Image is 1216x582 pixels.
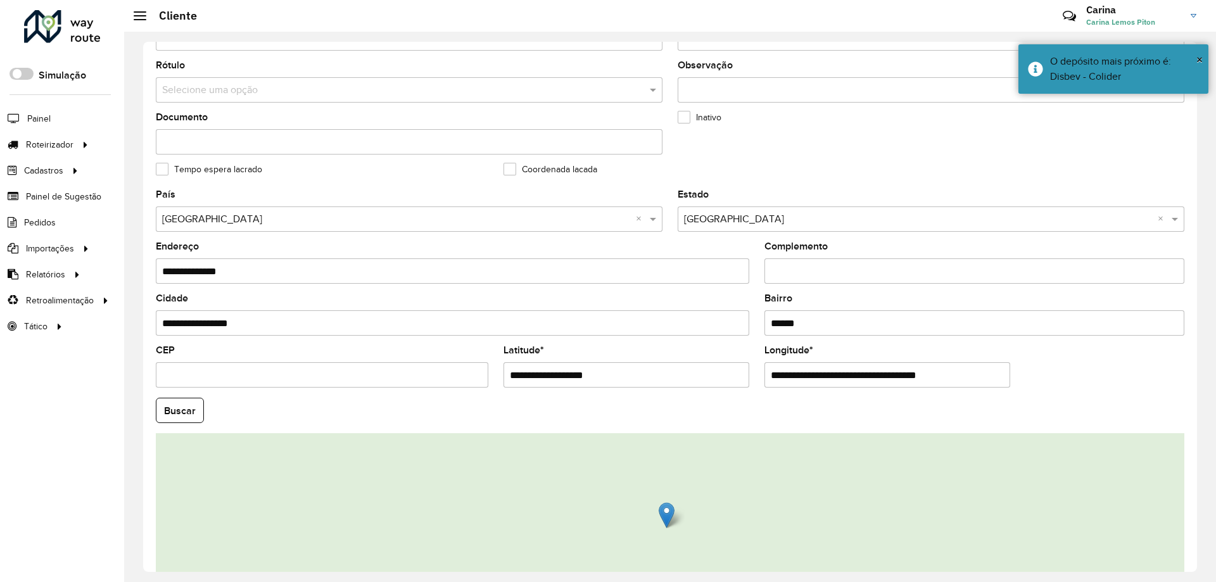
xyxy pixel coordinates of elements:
font: Cidade [156,293,188,303]
font: Cliente [159,8,197,23]
font: CEP [156,345,175,355]
font: Bairro [764,293,792,303]
font: Pedidos [24,218,56,227]
a: Contato Rápido [1056,3,1083,30]
font: Documento [156,111,208,122]
font: Coordenada lacada [522,165,597,174]
span: Clear all [636,212,647,227]
font: O depósito mais próximo é: Disbev - Colider [1050,56,1171,82]
font: País [156,189,175,199]
font: Latitude [503,345,540,355]
font: Endereço [156,241,199,251]
font: Cadastros [24,166,63,175]
font: Roteirizador [26,140,73,149]
font: Painel [27,114,51,123]
font: Longitude [764,345,809,355]
font: × [1196,53,1203,66]
font: Importações [26,244,74,253]
span: Clear all [1158,212,1168,227]
font: Complemento [764,241,828,251]
font: Tático [24,322,47,331]
font: Inativo [696,113,721,122]
font: Simulação [39,70,86,80]
font: Tempo espera lacrado [174,165,262,174]
font: Buscar [164,405,196,416]
font: Estado [678,189,709,199]
font: Observação [678,60,733,70]
font: Rótulo [156,60,185,70]
font: Painel de Sugestão [26,192,101,201]
font: Relatórios [26,270,65,279]
font: Retroalimentação [26,296,94,305]
img: Marcador [659,502,674,528]
font: Carina [1086,3,1116,16]
button: Fechar [1196,50,1203,69]
button: Buscar [156,398,204,423]
font: Carina Lemos Piton [1086,17,1155,27]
